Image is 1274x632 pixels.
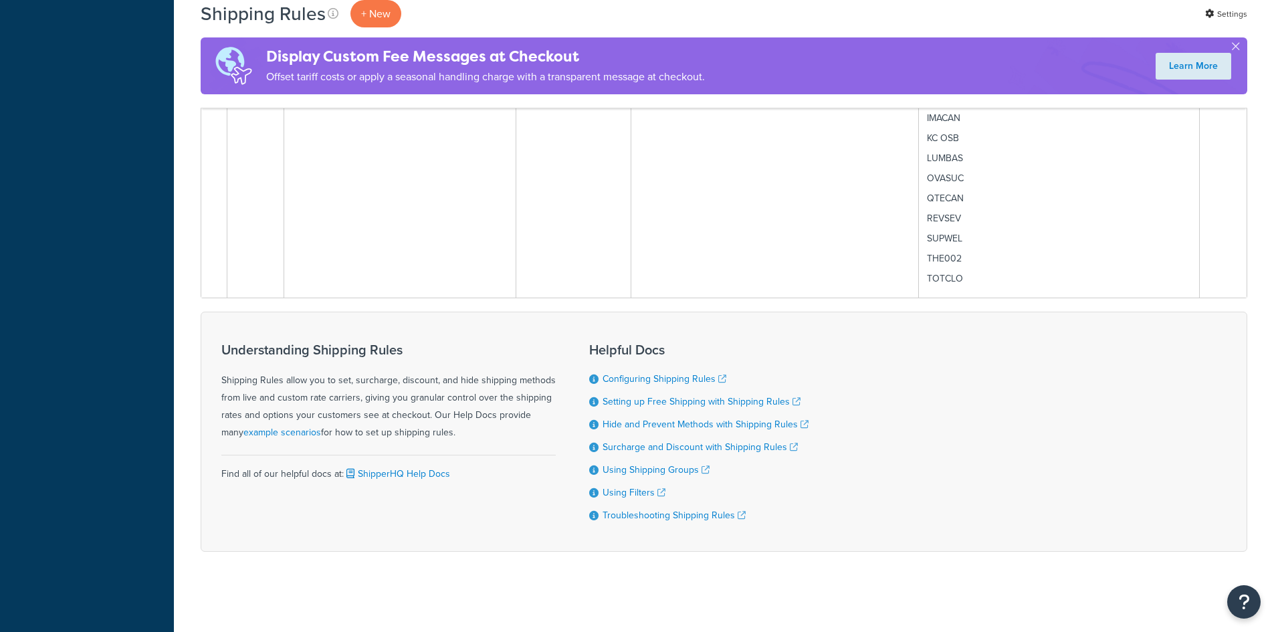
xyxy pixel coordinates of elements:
[927,232,1191,245] p: SUPWEL
[927,192,1191,205] p: QTECAN
[221,342,556,357] h3: Understanding Shipping Rules
[927,112,1191,125] p: IMACAN
[266,68,705,86] p: Offset tariff costs or apply a seasonal handling charge with a transparent message at checkout.
[221,342,556,441] div: Shipping Rules allow you to set, surcharge, discount, and hide shipping methods from live and cus...
[603,417,809,431] a: Hide and Prevent Methods with Shipping Rules
[927,212,1191,225] p: REVSEV
[603,440,798,454] a: Surcharge and Discount with Shipping Rules
[344,467,450,481] a: ShipperHQ Help Docs
[1156,53,1231,80] a: Learn More
[603,486,665,500] a: Using Filters
[603,463,710,477] a: Using Shipping Groups
[589,342,809,357] h3: Helpful Docs
[201,1,326,27] h1: Shipping Rules
[927,152,1191,165] p: LUMBAS
[221,455,556,483] div: Find all of our helpful docs at:
[243,425,321,439] a: example scenarios
[603,395,801,409] a: Setting up Free Shipping with Shipping Rules
[927,132,1191,145] p: KC OSB
[1227,585,1261,619] button: Open Resource Center
[1205,5,1247,23] a: Settings
[927,272,1191,286] p: TOTCLO
[603,372,726,386] a: Configuring Shipping Rules
[927,252,1191,266] p: THE002
[603,508,746,522] a: Troubleshooting Shipping Rules
[927,172,1191,185] p: OVASUC
[201,37,266,94] img: duties-banner-06bc72dcb5fe05cb3f9472aba00be2ae8eb53ab6f0d8bb03d382ba314ac3c341.png
[266,45,705,68] h4: Display Custom Fee Messages at Checkout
